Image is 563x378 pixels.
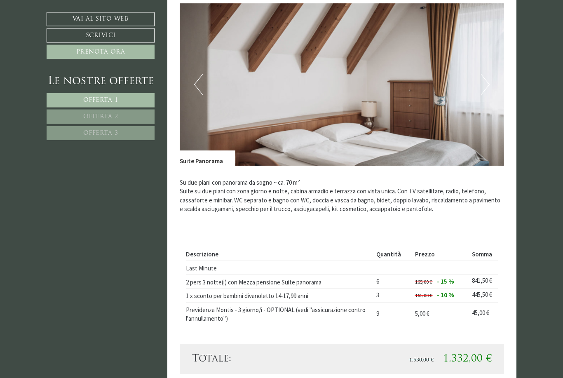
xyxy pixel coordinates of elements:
td: Previdenza Montis - 3 giorno/i - OPTIONAL (vedi "assicurazione contro l'annullamento") [186,303,373,325]
span: - 10 % [437,291,454,299]
td: 3 [373,289,412,303]
a: Scrivici [47,28,155,43]
th: Prezzo [412,249,469,261]
th: Somma [469,249,498,261]
div: Montis – Active Nature Spa [12,23,109,30]
td: 1 x sconto per bambini divanoletto 14-17,99 anni [186,289,373,303]
img: image [180,4,504,166]
button: Next [481,75,490,95]
span: 1.332,00 € [443,355,492,364]
td: 445,50 € [469,289,498,303]
span: Offerta 3 [83,130,118,136]
td: 2 pers.3 notte(i) con Mezza pensione Suite panorama [186,275,373,289]
span: 5,00 € [415,310,429,318]
span: Offerta 2 [83,114,118,120]
td: Last Minute [186,261,373,275]
span: - 15 % [437,278,454,286]
span: 165,00 € [415,293,432,299]
span: Offerta 1 [83,97,118,103]
td: 45,00 € [469,303,498,325]
button: Invia [280,217,325,232]
div: Suite Panorama [180,151,235,166]
a: Prenota ora [47,45,155,59]
th: Descrizione [186,249,373,261]
div: [DATE] [149,6,176,19]
div: Totale: [186,352,342,366]
th: Quantità [373,249,412,261]
td: 9 [373,303,412,325]
td: 6 [373,275,412,289]
p: Su due piani con panorama da sogno ~ ca. 70 m² Suite su due piani con zona giorno e notte, cabina... [180,178,504,214]
a: Vai al sito web [47,12,155,26]
button: Previous [194,75,203,95]
small: 21:34 [12,38,109,44]
td: 841,50 € [469,275,498,289]
div: Buon giorno, come possiamo aiutarla? [6,22,113,45]
div: Le nostre offerte [47,74,155,89]
span: 1.530,00 € [409,358,434,363]
span: 165,00 € [415,279,432,285]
